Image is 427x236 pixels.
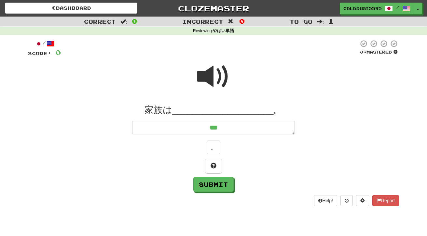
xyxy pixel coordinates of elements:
button: Report [372,195,399,206]
div: 家族は____________________。 [28,104,399,116]
div: Mastered [359,49,399,55]
div: / [28,40,61,48]
span: : [317,19,324,24]
span: 0 [239,17,245,25]
button: Help! [314,195,337,206]
span: Score: [28,51,51,56]
span: Incorrect [182,18,223,25]
span: 0 % [360,49,366,55]
strong: やばい単語 [213,29,234,33]
a: Clozemaster [147,3,280,14]
span: 1 [328,17,334,25]
a: Dashboard [5,3,137,14]
span: : [120,19,128,24]
button: Submit [193,177,234,192]
span: 0 [132,17,137,25]
button: Hint! [205,159,222,174]
button: Round history (alt+y) [340,195,353,206]
span: Correct [84,18,116,25]
span: ColdDust5595 [343,6,382,11]
a: ColdDust5595 / [340,3,414,14]
span: 0 [55,48,61,56]
span: / [396,5,399,10]
span: : [228,19,235,24]
button: 。 [207,141,220,154]
span: To go [290,18,312,25]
